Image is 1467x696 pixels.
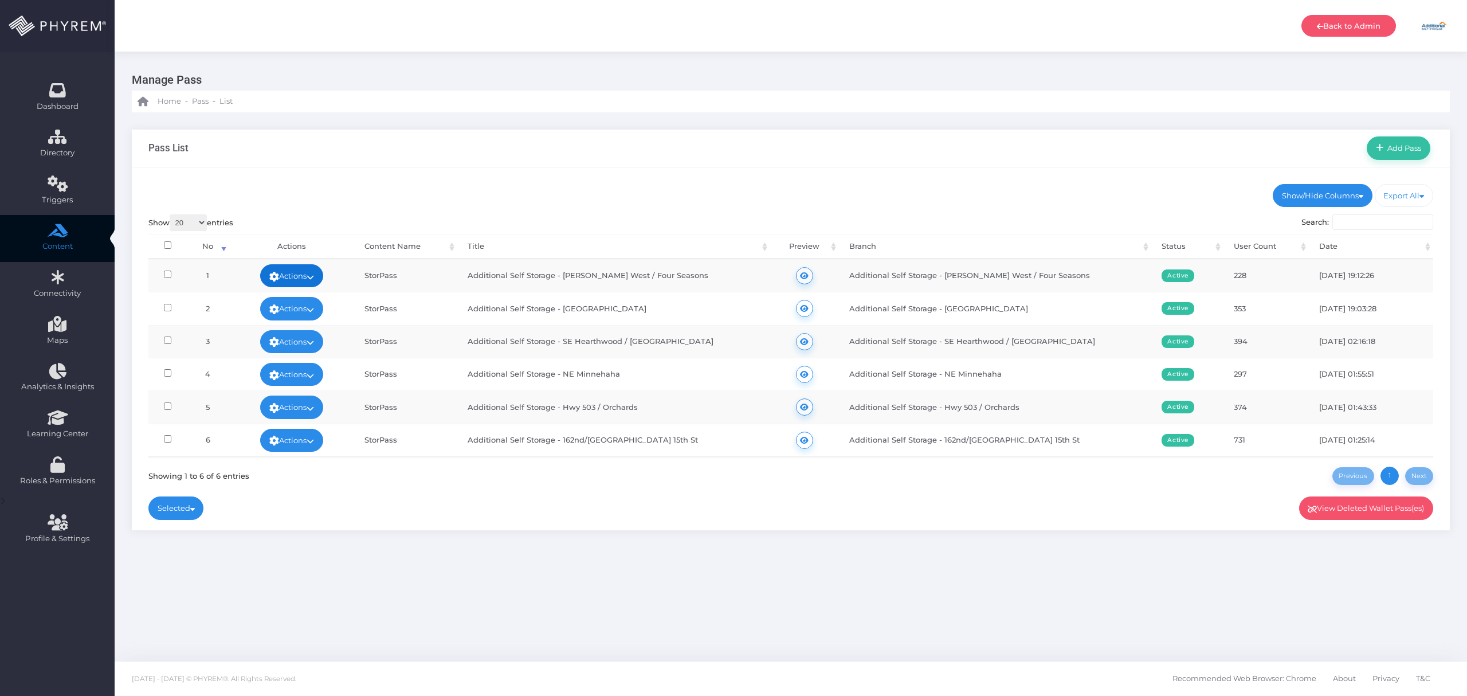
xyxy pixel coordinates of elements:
[229,234,354,259] th: Actions
[1162,434,1194,447] span: Active
[25,533,89,545] span: Profile & Settings
[260,396,323,419] a: Actions
[457,390,770,423] td: Additional Self Storage - Hwy 503 / Orchards
[1223,234,1309,259] th: User Count: activate to sort column ascending
[186,390,229,423] td: 5
[7,194,107,206] span: Triggers
[260,297,323,320] a: Actions
[1309,390,1434,423] td: [DATE] 01:43:33
[148,142,189,154] h3: Pass List
[1372,662,1399,696] a: Privacy
[1375,184,1434,207] a: Export All
[1309,424,1434,456] td: [DATE] 01:25:14
[1309,358,1434,390] td: [DATE] 01:55:51
[138,91,181,112] a: Home
[260,429,323,452] a: Actions
[170,214,207,231] select: Showentries
[7,288,107,299] span: Connectivity
[1223,424,1309,456] td: 731
[354,424,458,456] td: StorPass
[770,234,839,259] th: Preview: activate to sort column ascending
[1309,292,1434,324] td: [DATE] 19:03:28
[1384,143,1422,153] span: Add Pass
[192,91,209,112] a: Pass
[186,292,229,324] td: 2
[219,96,233,107] span: List
[354,325,458,358] td: StorPass
[1172,667,1316,691] span: Recommended Web Browser: Chrome
[7,241,107,252] span: Content
[839,292,1152,324] td: Additional Self Storage - [GEOGRAPHIC_DATA]
[839,424,1152,456] td: Additional Self Storage - 162nd/[GEOGRAPHIC_DATA] 15th St
[1223,292,1309,324] td: 353
[1333,667,1356,691] span: About
[219,91,233,112] a: List
[132,675,296,683] span: [DATE] - [DATE] © PHYREM®. All Rights Reserved.
[839,325,1152,358] td: Additional Self Storage - SE Hearthwood / [GEOGRAPHIC_DATA]
[457,424,770,456] td: Additional Self Storage - 162nd/[GEOGRAPHIC_DATA] 15th St
[457,325,770,358] td: Additional Self Storage - SE Hearthwood / [GEOGRAPHIC_DATA]
[1162,401,1194,413] span: Active
[1309,325,1434,358] td: [DATE] 02:16:18
[7,428,107,440] span: Learning Center
[211,96,217,107] li: -
[186,424,229,456] td: 6
[1273,184,1372,207] a: Show/Hide Columns
[1151,234,1223,259] th: Status: activate to sort column ascending
[260,363,323,386] a: Actions
[1162,368,1194,381] span: Active
[7,381,107,393] span: Analytics & Insights
[186,259,229,292] td: 1
[1301,15,1396,37] a: Back to Admin
[457,292,770,324] td: Additional Self Storage - [GEOGRAPHIC_DATA]
[1162,335,1194,348] span: Active
[354,234,458,259] th: Content Name: activate to sort column ascending
[37,101,79,112] span: Dashboard
[1416,667,1430,691] span: T&C
[457,358,770,390] td: Additional Self Storage - NE Minnehaha
[1332,214,1433,230] input: Search:
[183,96,190,107] li: -
[354,259,458,292] td: StorPass
[186,358,229,390] td: 4
[1367,136,1430,159] a: Add Pass
[1309,234,1434,259] th: Date: activate to sort column ascending
[839,234,1152,259] th: Branch: activate to sort column ascending
[148,496,204,519] a: Selected
[186,325,229,358] td: 3
[1416,662,1430,696] a: T&C
[354,390,458,423] td: StorPass
[839,259,1152,292] td: Additional Self Storage - [PERSON_NAME] West / Four Seasons
[1333,662,1356,696] a: About
[1172,662,1316,696] a: Recommended Web Browser: Chrome
[1372,667,1399,691] span: Privacy
[457,234,770,259] th: Title: activate to sort column ascending
[192,96,209,107] span: Pass
[132,69,1441,91] h3: Manage Pass
[1223,325,1309,358] td: 394
[354,292,458,324] td: StorPass
[186,234,229,259] th: No: activate to sort column ascending
[354,358,458,390] td: StorPass
[1162,302,1194,315] span: Active
[1223,259,1309,292] td: 228
[839,390,1152,423] td: Additional Self Storage - Hwy 503 / Orchards
[1299,496,1434,519] a: View Deleted Wallet Pass(es)
[148,214,233,231] label: Show entries
[260,330,323,353] a: Actions
[7,147,107,159] span: Directory
[457,259,770,292] td: Additional Self Storage - [PERSON_NAME] West / Four Seasons
[1162,269,1194,282] span: Active
[1301,214,1434,230] label: Search:
[1223,390,1309,423] td: 374
[1223,358,1309,390] td: 297
[47,335,68,346] span: Maps
[260,264,323,287] a: Actions
[1380,467,1399,485] a: 1
[158,96,181,107] span: Home
[839,358,1152,390] td: Additional Self Storage - NE Minnehaha
[7,475,107,487] span: Roles & Permissions
[1309,259,1434,292] td: [DATE] 19:12:26
[148,465,249,482] div: Showing 1 to 6 of 6 entries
